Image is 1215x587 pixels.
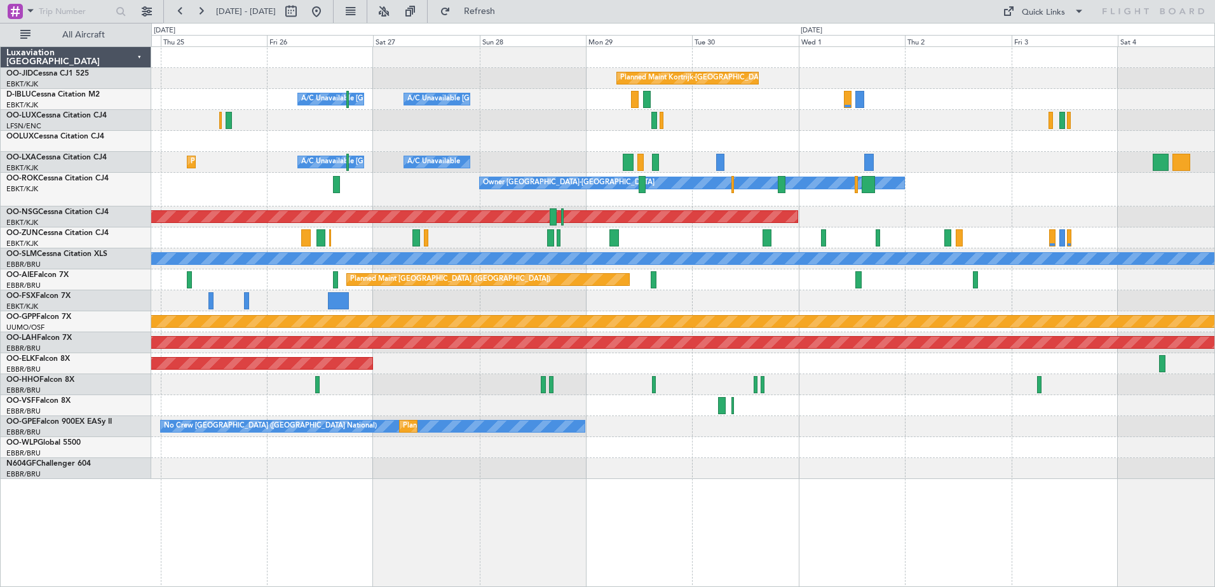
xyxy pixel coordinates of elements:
[403,417,633,436] div: Planned Maint [GEOGRAPHIC_DATA] ([GEOGRAPHIC_DATA] National)
[407,152,460,172] div: A/C Unavailable
[6,460,91,468] a: N604GFChallenger 604
[191,152,339,172] div: Planned Maint Kortrijk-[GEOGRAPHIC_DATA]
[799,35,905,46] div: Wed 1
[6,302,38,311] a: EBKT/KJK
[6,112,107,119] a: OO-LUXCessna Citation CJ4
[6,460,36,468] span: N604GF
[6,163,38,173] a: EBKT/KJK
[692,35,798,46] div: Tue 30
[6,260,41,269] a: EBBR/BRU
[996,1,1090,22] button: Quick Links
[1022,6,1065,19] div: Quick Links
[6,271,69,279] a: OO-AIEFalcon 7X
[6,428,41,437] a: EBBR/BRU
[905,35,1011,46] div: Thu 2
[6,175,109,182] a: OO-ROKCessna Citation CJ4
[39,2,112,21] input: Trip Number
[483,173,655,192] div: Owner [GEOGRAPHIC_DATA]-[GEOGRAPHIC_DATA]
[6,229,38,237] span: OO-ZUN
[6,133,104,140] a: OOLUXCessna Citation CJ4
[267,35,373,46] div: Fri 26
[6,281,41,290] a: EBBR/BRU
[301,90,538,109] div: A/C Unavailable [GEOGRAPHIC_DATA] ([GEOGRAPHIC_DATA] National)
[6,292,36,300] span: OO-FSX
[6,397,71,405] a: OO-VSFFalcon 8X
[6,133,34,140] span: OOLUX
[6,407,41,416] a: EBBR/BRU
[6,100,38,110] a: EBKT/KJK
[33,30,134,39] span: All Aircraft
[6,79,38,89] a: EBKT/KJK
[6,121,41,131] a: LFSN/ENC
[216,6,276,17] span: [DATE] - [DATE]
[6,218,38,227] a: EBKT/KJK
[6,323,44,332] a: UUMO/OSF
[6,292,71,300] a: OO-FSXFalcon 7X
[373,35,479,46] div: Sat 27
[6,313,36,321] span: OO-GPP
[6,271,34,279] span: OO-AIE
[6,229,109,237] a: OO-ZUNCessna Citation CJ4
[6,313,71,321] a: OO-GPPFalcon 7X
[6,439,37,447] span: OO-WLP
[6,154,107,161] a: OO-LXACessna Citation CJ4
[6,334,72,342] a: OO-LAHFalcon 7X
[6,397,36,405] span: OO-VSF
[1012,35,1118,46] div: Fri 3
[6,184,38,194] a: EBKT/KJK
[6,376,39,384] span: OO-HHO
[620,69,768,88] div: Planned Maint Kortrijk-[GEOGRAPHIC_DATA]
[480,35,586,46] div: Sun 28
[407,90,610,109] div: A/C Unavailable [GEOGRAPHIC_DATA]-[GEOGRAPHIC_DATA]
[154,25,175,36] div: [DATE]
[6,418,112,426] a: OO-GPEFalcon 900EX EASy II
[6,112,36,119] span: OO-LUX
[6,355,35,363] span: OO-ELK
[6,239,38,248] a: EBKT/KJK
[6,70,89,78] a: OO-JIDCessna CJ1 525
[586,35,692,46] div: Mon 29
[434,1,510,22] button: Refresh
[6,469,41,479] a: EBBR/BRU
[6,355,70,363] a: OO-ELKFalcon 8X
[301,152,538,172] div: A/C Unavailable [GEOGRAPHIC_DATA] ([GEOGRAPHIC_DATA] National)
[6,334,37,342] span: OO-LAH
[164,417,377,436] div: No Crew [GEOGRAPHIC_DATA] ([GEOGRAPHIC_DATA] National)
[6,250,107,258] a: OO-SLMCessna Citation XLS
[6,376,74,384] a: OO-HHOFalcon 8X
[6,91,100,98] a: D-IBLUCessna Citation M2
[6,70,33,78] span: OO-JID
[6,344,41,353] a: EBBR/BRU
[6,439,81,447] a: OO-WLPGlobal 5500
[6,208,109,216] a: OO-NSGCessna Citation CJ4
[6,91,31,98] span: D-IBLU
[350,270,550,289] div: Planned Maint [GEOGRAPHIC_DATA] ([GEOGRAPHIC_DATA])
[6,175,38,182] span: OO-ROK
[6,418,36,426] span: OO-GPE
[453,7,506,16] span: Refresh
[14,25,138,45] button: All Aircraft
[801,25,822,36] div: [DATE]
[6,365,41,374] a: EBBR/BRU
[6,250,37,258] span: OO-SLM
[6,208,38,216] span: OO-NSG
[161,35,267,46] div: Thu 25
[6,386,41,395] a: EBBR/BRU
[6,154,36,161] span: OO-LXA
[6,449,41,458] a: EBBR/BRU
